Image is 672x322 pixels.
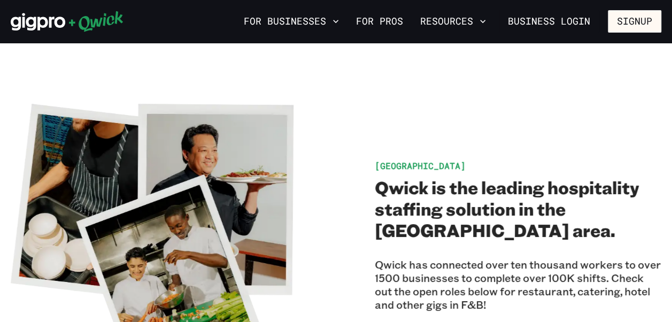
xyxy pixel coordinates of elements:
h2: Qwick is the leading hospitality staffing solution in the [GEOGRAPHIC_DATA] area. [375,177,662,241]
a: Business Login [499,10,599,33]
button: Signup [608,10,661,33]
p: Qwick has connected over ten thousand workers to over 1500 businesses to complete over 100K shift... [375,258,662,311]
button: Resources [416,12,490,30]
span: [GEOGRAPHIC_DATA] [375,160,466,171]
a: For Pros [352,12,407,30]
button: For Businesses [240,12,343,30]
